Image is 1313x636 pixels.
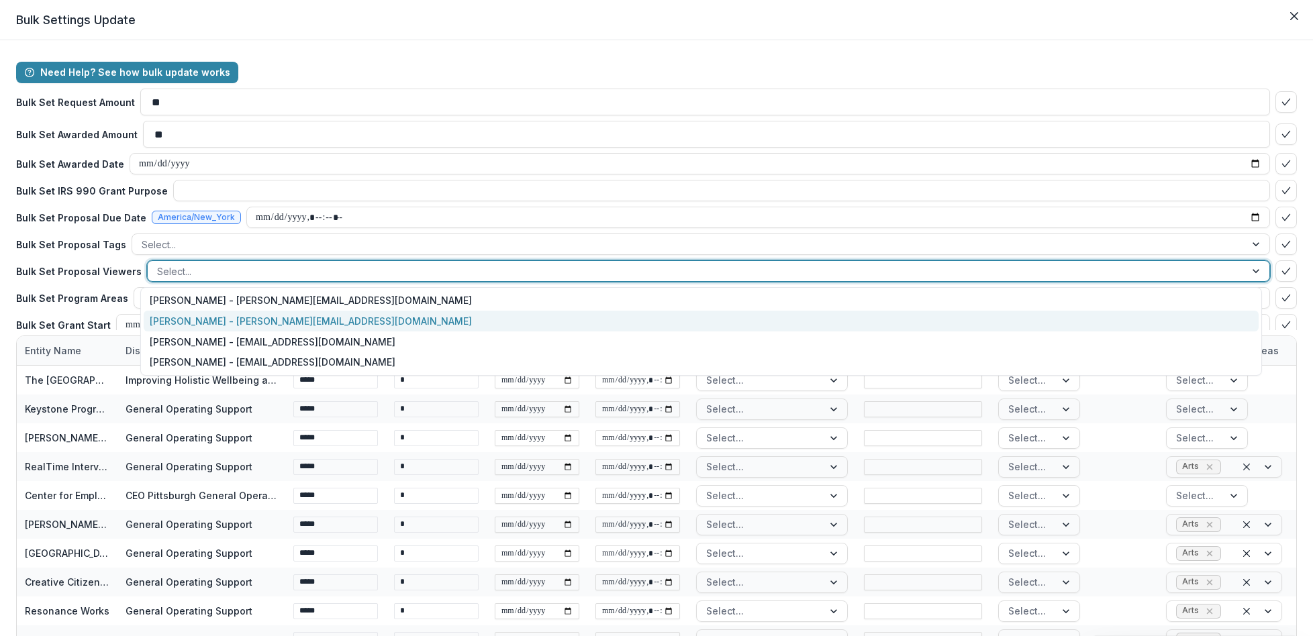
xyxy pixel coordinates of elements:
p: Bulk Set Awarded Date [16,157,124,171]
div: Entity Name [17,336,117,365]
button: bulk-confirm-option [1275,123,1297,145]
p: Bulk Set Request Amount [16,95,135,109]
span: Arts [1182,519,1199,529]
div: The [GEOGRAPHIC_DATA] [25,373,109,387]
div: General Operating Support [126,575,252,589]
span: Arts [1182,606,1199,615]
div: Resonance Works [25,604,109,618]
p: Bulk Set Grant Start [16,318,111,332]
div: [PERSON_NAME] - [PERSON_NAME][EMAIL_ADDRESS][DOMAIN_NAME] [144,311,1259,331]
div: CEO Pittsburgh General Operating Support [126,488,277,502]
div: [PERSON_NAME]'s Place [25,431,109,445]
div: General Operating Support [126,604,252,618]
div: [PERSON_NAME] - [PERSON_NAME][EMAIL_ADDRESS][DOMAIN_NAME] [144,290,1259,311]
div: Entity Name [17,343,89,358]
div: Remove Arts [1203,576,1216,589]
div: Remove Arts [1203,518,1216,531]
div: Center for Employment Opportunities [25,488,109,502]
div: Clear selected options [1238,459,1255,475]
button: bulk-confirm-option [1275,287,1297,309]
div: Clear selected options [1238,517,1255,533]
div: Keystone Progress Education Fund [25,402,109,416]
button: Need Help? See how bulk update works [16,62,238,83]
div: General Operating Support [126,517,252,531]
button: bulk-confirm-option [1275,180,1297,201]
p: Bulk Set Proposal Due Date [16,211,146,225]
span: America/New_York [158,213,235,222]
div: General Operating Support [126,431,252,445]
div: General Operating Support [126,546,252,560]
div: Improving Holistic Wellbeing and Addressing Barriers to Reproductive Care [126,373,277,387]
div: General Operating Support [126,460,252,474]
div: Remove Arts [1203,460,1216,474]
button: bulk-confirm-option [1275,233,1297,255]
div: Remove Arts [1203,604,1216,618]
div: [PERSON_NAME] - [EMAIL_ADDRESS][DOMAIN_NAME] [144,331,1259,352]
div: Clear selected options [1238,603,1255,619]
button: bulk-confirm-option [1275,91,1297,113]
span: Arts [1182,462,1199,471]
div: Display Name [117,336,285,365]
p: Bulk Set IRS 990 Grant Purpose [16,184,168,198]
div: Display Name [117,343,199,358]
div: [GEOGRAPHIC_DATA] [GEOGRAPHIC_DATA] [25,546,109,560]
span: Arts [1182,577,1199,586]
div: [PERSON_NAME] - [EMAIL_ADDRESS][DOMAIN_NAME] [144,352,1259,372]
div: Remove Arts [1203,547,1216,560]
div: Clear selected options [1238,545,1255,562]
p: Bulk Set Awarded Amount [16,127,138,142]
button: Close [1283,5,1305,27]
div: [PERSON_NAME][GEOGRAPHIC_DATA] [25,517,109,531]
p: Bulk Set Proposal Viewers [16,264,142,278]
div: RealTime Interventions [25,460,109,474]
span: Arts [1182,548,1199,558]
button: bulk-confirm-option [1275,207,1297,228]
div: Clear selected options [1238,574,1255,590]
p: Bulk Set Proposal Tags [16,237,126,252]
div: Creative Citizen Studios [25,575,109,589]
p: Bulk Set Program Areas [16,291,128,305]
button: bulk-confirm-option [1275,260,1297,282]
button: bulk-confirm-option [1275,314,1297,335]
div: General Operating Support [126,402,252,416]
button: bulk-confirm-option [1275,153,1297,174]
